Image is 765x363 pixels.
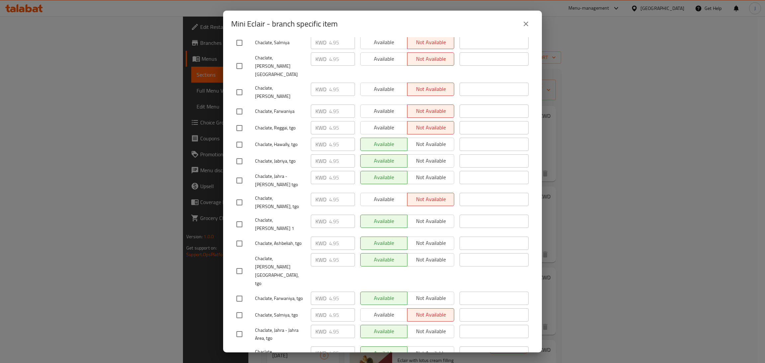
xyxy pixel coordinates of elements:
p: KWD [315,349,326,357]
p: KWD [315,294,326,302]
input: Please enter price [329,36,355,49]
span: Chaclate, Hawally, tgo [255,140,305,149]
span: Chaclate, Farwaniya, tgo [255,294,305,303]
span: Chaclate, [PERSON_NAME][GEOGRAPHIC_DATA], tgo [255,254,305,288]
input: Please enter price [329,237,355,250]
p: KWD [315,85,326,93]
span: Chaclate, [PERSON_NAME] 1 [255,216,305,233]
input: Please enter price [329,193,355,206]
span: Chaclate, Farwaniya [255,107,305,115]
span: Chaclate, Salmiya [255,38,305,47]
p: KWD [315,124,326,132]
input: Please enter price [329,83,355,96]
p: KWD [315,55,326,63]
p: KWD [315,38,326,46]
input: Please enter price [329,308,355,322]
input: Please enter price [329,52,355,66]
span: Chaclate, Jahra - [PERSON_NAME] tgo [255,172,305,189]
h2: Mini Eclair - branch specific item [231,19,338,29]
p: KWD [315,217,326,225]
p: KWD [315,256,326,264]
p: KWD [315,140,326,148]
span: Chaclate, Jahra - Jahra Area, tgo [255,326,305,343]
input: Please enter price [329,253,355,266]
span: Chaclate, [PERSON_NAME][GEOGRAPHIC_DATA] [255,54,305,79]
input: Please enter price [329,292,355,305]
input: Please enter price [329,105,355,118]
input: Please enter price [329,154,355,168]
p: KWD [315,107,326,115]
span: Chaclate, Ashbeliah, tgo [255,239,305,248]
button: close [518,16,534,32]
span: Chaclate, [PERSON_NAME] [255,84,305,101]
p: KWD [315,157,326,165]
input: Please enter price [329,346,355,360]
span: Chaclate, [PERSON_NAME], tgo [255,194,305,211]
span: Chaclate, Jabriya, tgo [255,157,305,165]
p: KWD [315,239,326,247]
input: Please enter price [329,171,355,184]
input: Please enter price [329,138,355,151]
input: Please enter price [329,121,355,134]
p: KWD [315,195,326,203]
span: Chaclate, Salmiya, tgo [255,311,305,319]
span: Chaclate, Reggai, tgo [255,124,305,132]
p: KWD [315,174,326,181]
input: Please enter price [329,325,355,338]
input: Please enter price [329,215,355,228]
p: KWD [315,327,326,335]
p: KWD [315,311,326,319]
